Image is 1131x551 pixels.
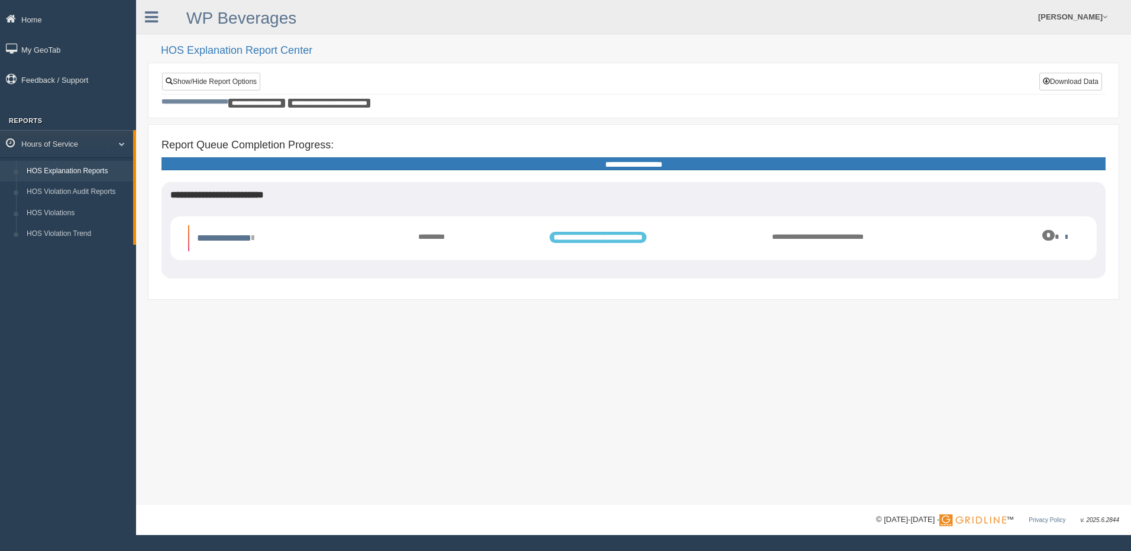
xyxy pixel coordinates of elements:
[186,9,296,27] a: WP Beverages
[876,514,1119,526] div: © [DATE]-[DATE] - ™
[188,225,1079,251] li: Expand
[162,73,260,90] a: Show/Hide Report Options
[161,45,1119,57] h2: HOS Explanation Report Center
[21,161,133,182] a: HOS Explanation Reports
[21,223,133,245] a: HOS Violation Trend
[1081,517,1119,523] span: v. 2025.6.2844
[161,140,1106,151] h4: Report Queue Completion Progress:
[1029,517,1065,523] a: Privacy Policy
[21,203,133,224] a: HOS Violations
[21,181,133,203] a: HOS Violation Audit Reports
[1039,73,1102,90] button: Download Data
[939,514,1006,526] img: Gridline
